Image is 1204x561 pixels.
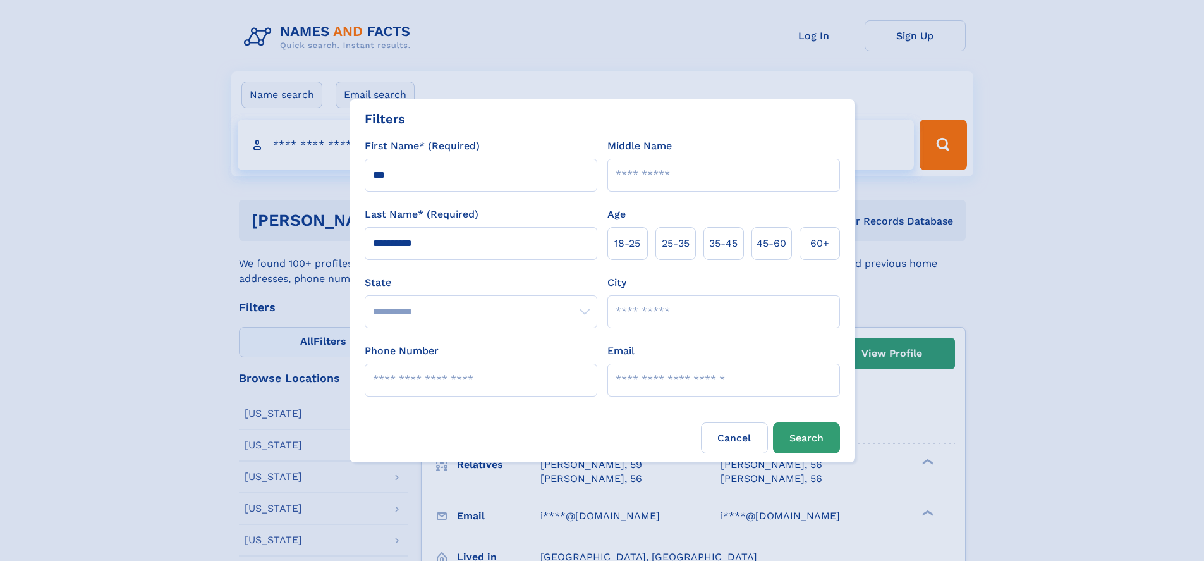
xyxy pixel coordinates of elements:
span: 35‑45 [709,236,738,251]
span: 25‑35 [662,236,690,251]
label: Middle Name [607,139,672,154]
label: Last Name* (Required) [365,207,478,222]
span: 60+ [810,236,829,251]
label: Phone Number [365,343,439,359]
label: State [365,275,597,290]
label: Age [607,207,626,222]
label: City [607,275,626,290]
label: Email [607,343,635,359]
div: Filters [365,109,405,128]
span: 45‑60 [757,236,786,251]
span: 18‑25 [614,236,640,251]
label: First Name* (Required) [365,139,480,154]
label: Cancel [701,422,768,453]
button: Search [773,422,840,453]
